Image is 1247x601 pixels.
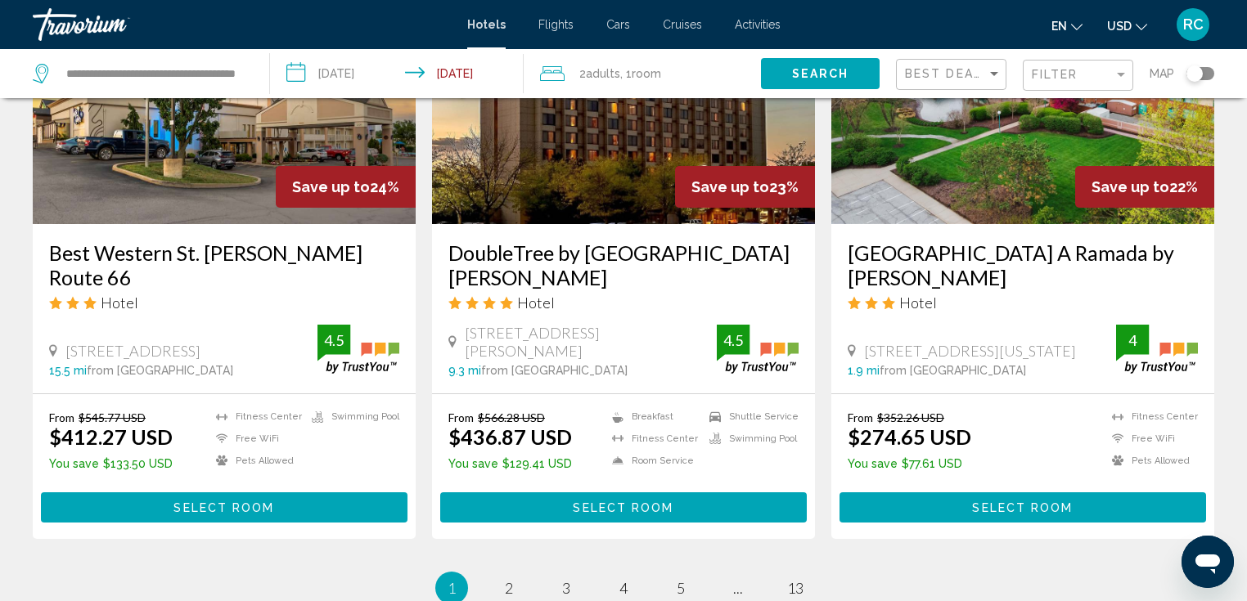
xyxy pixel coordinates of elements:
[1104,432,1198,446] li: Free WiFi
[848,364,880,377] span: 1.9 mi
[586,67,620,80] span: Adults
[1107,14,1147,38] button: Change currency
[1104,410,1198,424] li: Fitness Center
[276,166,416,208] div: 24%
[677,579,685,597] span: 5
[761,58,880,88] button: Search
[691,178,769,195] span: Save up to
[675,166,815,208] div: 23%
[1174,66,1214,81] button: Toggle map
[717,325,799,373] img: trustyou-badge.svg
[604,432,701,446] li: Fitness Center
[1172,7,1214,42] button: User Menu
[173,501,274,514] span: Select Room
[1032,68,1078,81] span: Filter
[448,240,799,289] a: DoubleTree by [GEOGRAPHIC_DATA][PERSON_NAME]
[465,324,717,360] span: [STREET_ADDRESS][PERSON_NAME]
[304,410,399,424] li: Swimming Pool
[1092,178,1169,195] span: Save up to
[448,457,572,470] p: $129.41 USD
[448,424,572,449] ins: $436.87 USD
[848,240,1198,289] a: [GEOGRAPHIC_DATA] A Ramada by [PERSON_NAME]
[735,18,781,31] a: Activities
[787,579,804,597] span: 13
[606,18,630,31] span: Cars
[899,294,937,312] span: Hotel
[41,496,407,514] a: Select Room
[1150,62,1174,85] span: Map
[538,18,574,31] a: Flights
[848,457,971,470] p: $77.61 USD
[905,67,991,80] span: Best Deals
[79,410,146,424] del: $545.77 USD
[717,330,750,350] div: 4.5
[49,294,399,312] div: 3 star Hotel
[619,579,628,597] span: 4
[1104,454,1198,468] li: Pets Allowed
[840,496,1206,514] a: Select Room
[864,342,1076,360] span: [STREET_ADDRESS][US_STATE]
[701,410,799,424] li: Shuttle Service
[440,496,807,514] a: Select Room
[481,364,628,377] span: from [GEOGRAPHIC_DATA]
[41,492,407,523] button: Select Room
[579,62,620,85] span: 2
[632,67,661,80] span: Room
[848,424,971,449] ins: $274.65 USD
[663,18,702,31] a: Cruises
[49,424,173,449] ins: $412.27 USD
[33,8,451,41] a: Travorium
[604,454,701,468] li: Room Service
[317,325,399,373] img: trustyou-badge.svg
[848,410,873,424] span: From
[1051,14,1083,38] button: Change language
[467,18,506,31] a: Hotels
[448,457,498,470] span: You save
[733,579,743,597] span: ...
[317,330,350,350] div: 4.5
[448,294,799,312] div: 4 star Hotel
[1116,325,1198,373] img: trustyou-badge.svg
[208,454,304,468] li: Pets Allowed
[49,240,399,289] a: Best Western St. [PERSON_NAME] Route 66
[1023,59,1133,92] button: Filter
[448,579,456,597] span: 1
[905,68,1002,82] mat-select: Sort by
[270,49,524,98] button: Check-in date: Aug 29, 2025 Check-out date: Sep 1, 2025
[701,432,799,446] li: Swimming Pool
[1107,20,1132,33] span: USD
[517,294,555,312] span: Hotel
[448,364,481,377] span: 9.3 mi
[49,457,173,470] p: $133.50 USD
[620,62,661,85] span: , 1
[1116,330,1149,350] div: 4
[49,457,99,470] span: You save
[1183,16,1204,33] span: RC
[972,501,1073,514] span: Select Room
[848,294,1198,312] div: 3 star Hotel
[573,501,673,514] span: Select Room
[49,364,87,377] span: 15.5 mi
[1182,536,1234,588] iframe: Button to launch messaging window
[877,410,944,424] del: $352.26 USD
[440,492,807,523] button: Select Room
[524,49,761,98] button: Travelers: 2 adults, 0 children
[792,68,849,81] span: Search
[87,364,233,377] span: from [GEOGRAPHIC_DATA]
[604,410,701,424] li: Breakfast
[208,410,304,424] li: Fitness Center
[448,410,474,424] span: From
[49,410,74,424] span: From
[840,492,1206,523] button: Select Room
[505,579,513,597] span: 2
[478,410,545,424] del: $566.28 USD
[880,364,1026,377] span: from [GEOGRAPHIC_DATA]
[292,178,370,195] span: Save up to
[562,579,570,597] span: 3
